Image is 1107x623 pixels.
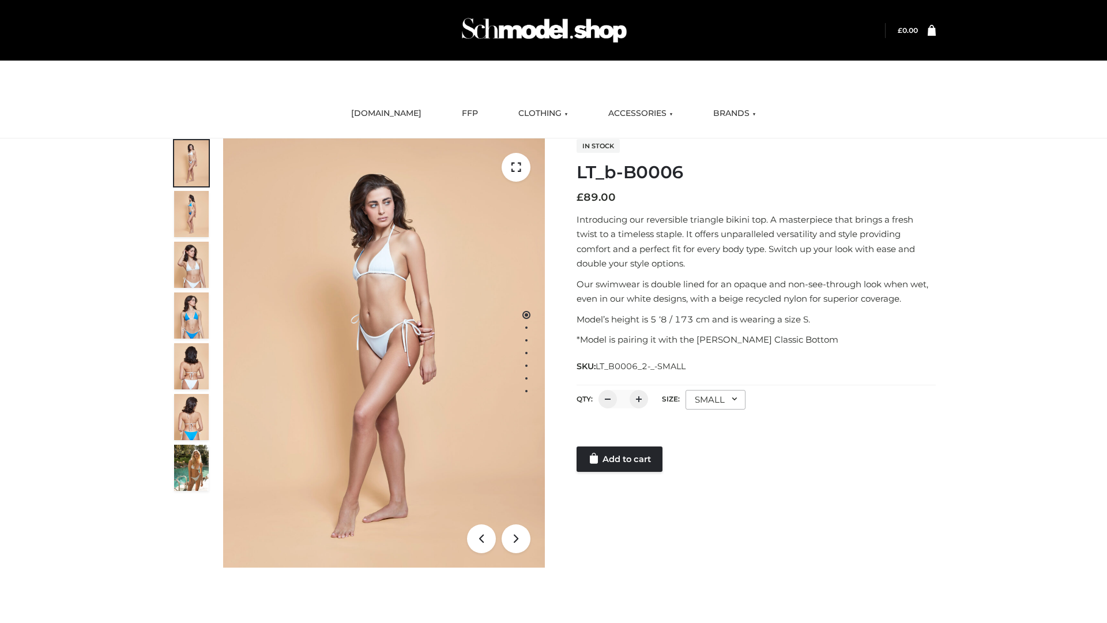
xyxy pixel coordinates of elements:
[577,332,936,347] p: *Model is pairing it with the [PERSON_NAME] Classic Bottom
[174,394,209,440] img: ArielClassicBikiniTop_CloudNine_AzureSky_OW114ECO_8-scaled.jpg
[705,101,765,126] a: BRANDS
[577,139,620,153] span: In stock
[686,390,745,410] div: SMALL
[577,191,616,204] bdi: 89.00
[577,359,687,373] span: SKU:
[174,292,209,339] img: ArielClassicBikiniTop_CloudNine_AzureSky_OW114ECO_4-scaled.jpg
[898,26,918,35] a: £0.00
[577,191,583,204] span: £
[577,162,936,183] h1: LT_b-B0006
[577,395,593,403] label: QTY:
[600,101,681,126] a: ACCESSORIES
[577,312,936,327] p: Model’s height is 5 ‘8 / 173 cm and is wearing a size S.
[174,445,209,491] img: Arieltop_CloudNine_AzureSky2.jpg
[223,138,545,568] img: ArielClassicBikiniTop_CloudNine_AzureSky_OW114ECO_1
[662,395,680,403] label: Size:
[458,7,631,53] img: Schmodel Admin 964
[577,212,936,271] p: Introducing our reversible triangle bikini top. A masterpiece that brings a fresh twist to a time...
[174,242,209,288] img: ArielClassicBikiniTop_CloudNine_AzureSky_OW114ECO_3-scaled.jpg
[898,26,918,35] bdi: 0.00
[510,101,577,126] a: CLOTHING
[898,26,902,35] span: £
[577,446,662,472] a: Add to cart
[174,140,209,186] img: ArielClassicBikiniTop_CloudNine_AzureSky_OW114ECO_1-scaled.jpg
[342,101,430,126] a: [DOMAIN_NAME]
[577,277,936,306] p: Our swimwear is double lined for an opaque and non-see-through look when wet, even in our white d...
[174,343,209,389] img: ArielClassicBikiniTop_CloudNine_AzureSky_OW114ECO_7-scaled.jpg
[174,191,209,237] img: ArielClassicBikiniTop_CloudNine_AzureSky_OW114ECO_2-scaled.jpg
[453,101,487,126] a: FFP
[596,361,686,371] span: LT_B0006_2-_-SMALL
